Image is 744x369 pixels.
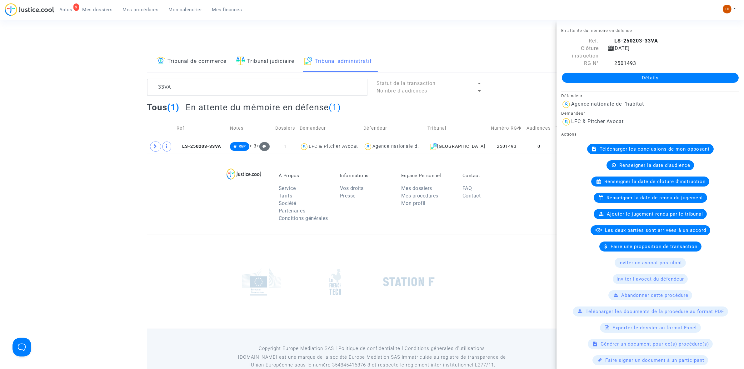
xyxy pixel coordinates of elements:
[605,227,707,233] span: Les deux parties sont arrivées à un accord
[401,200,426,206] a: Mon profil
[304,51,372,72] a: Tribunal administratif
[59,7,72,12] span: Actus
[524,117,553,139] td: Audiences
[228,117,273,139] td: Notes
[167,102,180,112] span: (1)
[279,173,331,178] p: À Propos
[12,338,31,357] iframe: Help Scout Beacon - Open
[571,118,624,124] div: LFC & Pitcher Avocat
[236,51,295,72] a: Tribunal judiciaire
[363,142,372,151] img: icon-user.svg
[621,292,688,298] span: Abandonner cette procédure
[401,193,438,199] a: Mes procédures
[279,200,296,206] a: Société
[249,143,257,149] span: + 3
[427,143,487,150] div: [GEOGRAPHIC_DATA]
[230,353,514,369] p: [DOMAIN_NAME] est une marque de la société Europe Mediation SAS immatriculée au registre de tr...
[147,102,180,113] h2: Tous
[613,325,697,331] span: Exporter le dossier au format Excel
[257,143,270,149] span: +
[607,195,703,201] span: Renseigner la date de rendu du jugement
[340,185,364,191] a: Vos droits
[73,3,79,11] div: 9
[561,93,582,98] small: Défendeur
[603,45,728,60] div: [DATE]
[329,269,341,295] img: french_tech.png
[377,80,436,86] span: Statut de la transaction
[236,57,245,65] img: icon-faciliter-sm.svg
[279,193,292,199] a: Tarifs
[177,144,221,149] span: LS-250203-33VA
[561,132,577,137] small: Actions
[723,5,732,13] img: fc99b196863ffcca57bb8fe2645aafd9
[207,5,247,14] a: Mes finances
[553,117,586,139] td: Transaction
[462,185,472,191] a: FAQ
[279,185,296,191] a: Service
[297,117,361,139] td: Demandeur
[300,142,309,151] img: icon-user.svg
[561,111,585,116] small: Demandeur
[430,143,437,150] img: icon-archive.svg
[377,88,427,94] span: Nombre d'audiences
[601,341,709,347] span: Générer un document pour ce(s) procédure(s)
[77,5,118,14] a: Mes dossiers
[489,139,524,154] td: 2501493
[279,215,328,221] a: Conditions générales
[611,244,698,249] span: Faire une proposition de transaction
[617,276,684,282] span: Inviter l'avocat du défendeur
[425,117,489,139] td: Tribunal
[309,144,358,149] div: LFC & Pitcher Avocat
[242,268,281,296] img: europe_commision.png
[239,144,246,148] span: REP
[227,168,261,180] img: logo-lg.svg
[618,260,682,266] span: Inviter un avocat postulant
[401,185,432,191] a: Mes dossiers
[169,7,202,12] span: Mon calendrier
[329,102,341,112] span: (1)
[586,309,724,314] span: Télécharger les documents de la procédure au format PDF
[401,173,453,178] p: Espace Personnel
[619,162,690,168] span: Renseigner la date d'audience
[489,117,524,139] td: Numéro RG
[607,211,703,217] span: Ajouter le jugement rendu par le tribunal
[571,101,644,107] div: Agence nationale de l'habitat
[5,3,54,16] img: jc-logo.svg
[462,173,514,178] p: Contact
[340,193,356,199] a: Presse
[372,144,441,149] div: Agence nationale de l'habitat
[279,208,306,214] a: Partenaires
[174,117,228,139] td: Réf.
[157,57,165,65] img: icon-banque.svg
[557,45,603,60] div: Clôture instruction
[383,277,435,287] img: stationf.png
[561,99,571,109] img: icon-user.svg
[604,179,706,184] span: Renseigner la date de clôture d'instruction
[608,60,636,66] span: 2501493
[524,139,553,154] td: 0
[157,51,227,72] a: Tribunal de commerce
[273,139,297,154] td: 1
[54,5,77,14] a: 9Actus
[212,7,242,12] span: Mes finances
[605,357,704,363] span: Faire signer un document à un participant
[230,345,514,352] p: Copyright Europe Mediation SAS l Politique de confidentialité l Conditions générales d’utilisa...
[118,5,164,14] a: Mes procédures
[561,117,571,127] img: icon-user.svg
[557,37,603,45] div: Ref.
[123,7,159,12] span: Mes procédures
[340,173,392,178] p: Informations
[462,193,481,199] a: Contact
[164,5,207,14] a: Mon calendrier
[273,117,297,139] td: Dossiers
[561,28,632,33] small: En attente du mémoire en défense
[82,7,113,12] span: Mes dossiers
[304,57,312,65] img: icon-archive.svg
[562,73,739,83] a: Détails
[600,146,710,152] span: Télécharger les conclusions de mon opposant
[186,102,341,113] h2: En attente du mémoire en défense
[557,60,603,67] div: RG N°
[614,38,658,44] b: LS-250203-33VA
[361,117,425,139] td: Défendeur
